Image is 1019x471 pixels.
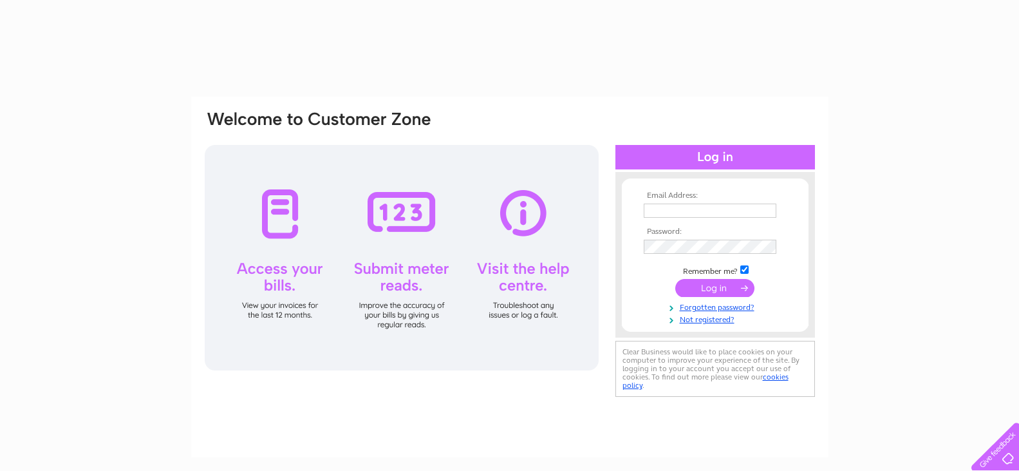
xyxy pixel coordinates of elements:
input: Submit [675,279,754,297]
th: Email Address: [640,191,790,200]
th: Password: [640,227,790,236]
td: Remember me? [640,264,790,276]
a: Forgotten password? [644,300,790,312]
div: Clear Business would like to place cookies on your computer to improve your experience of the sit... [615,341,815,397]
a: cookies policy [622,372,789,390]
a: Not registered? [644,312,790,325]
